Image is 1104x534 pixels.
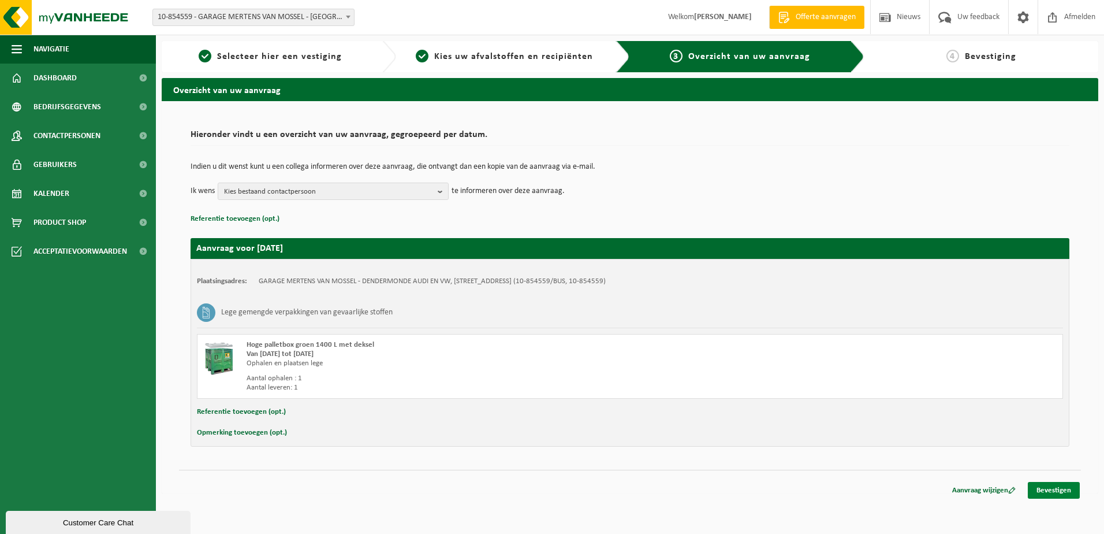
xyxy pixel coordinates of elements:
iframe: chat widget [6,509,193,534]
a: 1Selecteer hier een vestiging [167,50,373,64]
a: 2Kies uw afvalstoffen en recipiënten [402,50,607,64]
span: 2 [416,50,428,62]
span: Gebruikers [33,150,77,179]
span: Dashboard [33,64,77,92]
strong: Plaatsingsadres: [197,277,247,285]
h2: Overzicht van uw aanvraag [162,78,1098,101]
a: Offerte aanvragen [769,6,864,29]
span: Overzicht van uw aanvraag [688,52,810,61]
strong: Aanvraag voor [DATE] [196,244,283,253]
h2: Hieronder vindt u een overzicht van uw aanvraag, gegroepeerd per datum. [191,130,1069,146]
div: Aantal ophalen : 1 [247,374,673,383]
strong: [PERSON_NAME] [694,13,752,21]
span: 10-854559 - GARAGE MERTENS VAN MOSSEL - DENDERMONDE AUDI EN VW - DENDERMONDE [152,9,355,26]
span: Kies bestaand contactpersoon [224,183,433,201]
span: 4 [946,50,959,62]
span: Navigatie [33,35,69,64]
span: Product Shop [33,208,86,237]
div: Ophalen en plaatsen lege [247,359,673,368]
span: Bevestiging [965,52,1016,61]
img: PB-HB-1400-HPE-GN-11.png [203,340,235,375]
span: Acceptatievoorwaarden [33,237,127,266]
span: Offerte aanvragen [793,12,859,23]
span: 1 [199,50,211,62]
div: Aantal leveren: 1 [247,383,673,392]
span: Selecteer hier een vestiging [217,52,342,61]
button: Opmerking toevoegen (opt.) [197,425,287,440]
button: Referentie toevoegen (opt.) [191,212,279,227]
button: Referentie toevoegen (opt.) [197,405,286,420]
a: Aanvraag wijzigen [943,482,1024,499]
span: 3 [670,50,682,62]
span: 10-854559 - GARAGE MERTENS VAN MOSSEL - DENDERMONDE AUDI EN VW - DENDERMONDE [153,9,354,25]
span: Kalender [33,179,69,208]
p: Indien u dit wenst kunt u een collega informeren over deze aanvraag, die ontvangt dan een kopie v... [191,163,1069,171]
strong: Van [DATE] tot [DATE] [247,350,314,358]
a: Bevestigen [1028,482,1080,499]
span: Contactpersonen [33,121,100,150]
td: GARAGE MERTENS VAN MOSSEL - DENDERMONDE AUDI EN VW, [STREET_ADDRESS] (10-854559/BUS, 10-854559) [259,277,606,286]
span: Kies uw afvalstoffen en recipiënten [434,52,593,61]
p: Ik wens [191,183,215,200]
button: Kies bestaand contactpersoon [218,183,449,200]
h3: Lege gemengde verpakkingen van gevaarlijke stoffen [221,303,393,322]
span: Hoge palletbox groen 1400 L met deksel [247,341,374,348]
p: te informeren over deze aanvraag. [452,183,565,200]
span: Bedrijfsgegevens [33,92,101,121]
